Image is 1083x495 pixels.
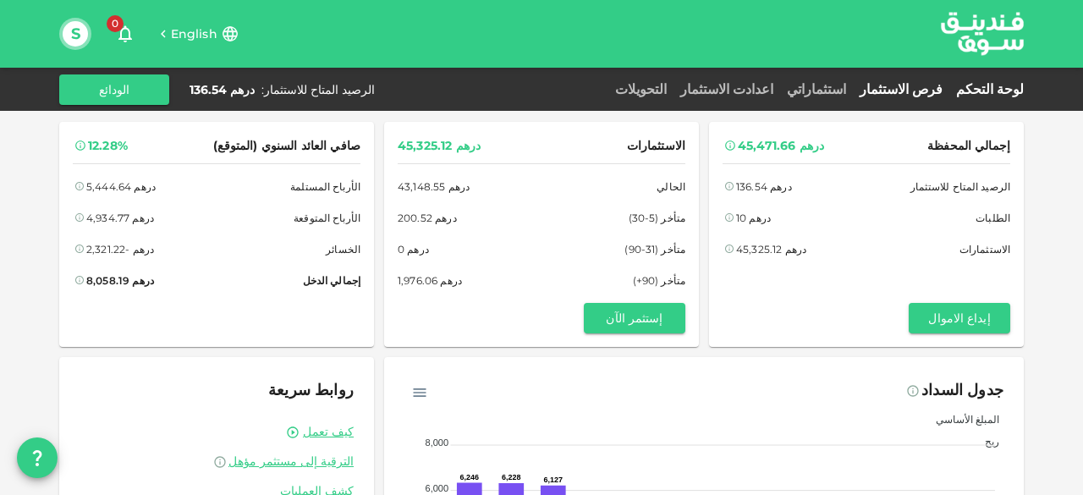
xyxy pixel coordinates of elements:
[584,303,685,333] button: إستثمر الآن
[941,1,1024,66] a: logo
[426,483,449,493] tspan: 6,000
[398,272,462,289] div: درهم 1,976.06
[108,17,142,51] button: 0
[972,435,999,448] span: ربح
[228,454,354,469] span: الترقية إلى مستثمر مؤهل
[624,240,685,258] span: متأخر (31-90)
[921,377,1003,404] div: جدول السداد
[949,81,1024,97] a: لوحة التحكم
[959,240,1010,258] span: الاستثمارات
[303,424,354,440] a: كيف تعمل
[629,209,685,227] span: متأخر (5-30)
[976,209,1010,227] span: الطلبات
[80,454,354,470] a: الترقية إلى مستثمر مؤهل
[398,209,457,227] div: درهم 200.52
[213,135,360,157] span: صافي العائد السنوي (المتوقع)
[398,135,481,157] div: درهم 45,325.12
[627,135,685,157] span: الاستثمارات
[736,240,806,258] div: درهم 45,325.12
[657,178,685,195] span: الحالي
[290,178,360,195] span: الأرباح المستلمة
[86,209,154,227] div: درهم 4,934.77
[426,437,449,448] tspan: 8,000
[190,81,255,98] div: درهم 136.54
[633,272,685,289] span: متأخر (90+)
[673,81,780,97] a: اعدادت الاستثمار
[736,209,771,227] div: درهم 10
[63,21,88,47] button: S
[927,135,1010,157] span: إجمالي المحفظة
[909,303,1010,333] button: إيداع الاموال
[738,135,824,157] div: درهم 45,471.66
[398,178,470,195] div: درهم 43,148.55
[171,26,217,41] span: English
[59,74,169,105] button: الودائع
[107,15,124,32] span: 0
[608,81,673,97] a: التحويلات
[268,381,354,399] span: روابط سريعة
[86,178,156,195] div: درهم 5,444.64
[86,240,154,258] div: درهم -2,321.22
[853,81,949,97] a: فرص الاستثمار
[294,209,360,227] span: الأرباح المتوقعة
[303,272,360,289] span: إجمالي الدخل
[919,1,1046,66] img: logo
[17,437,58,478] button: question
[780,81,853,97] a: استثماراتي
[736,178,792,195] div: درهم 136.54
[261,81,375,98] div: الرصيد المتاح للاستثمار :
[88,135,128,157] div: 12.28%
[398,240,429,258] div: درهم 0
[326,240,360,258] span: الخسائر
[923,413,999,426] span: المبلغ الأساسي
[86,272,154,289] div: درهم 8,058.19
[910,178,1010,195] span: الرصيد المتاح للاستثمار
